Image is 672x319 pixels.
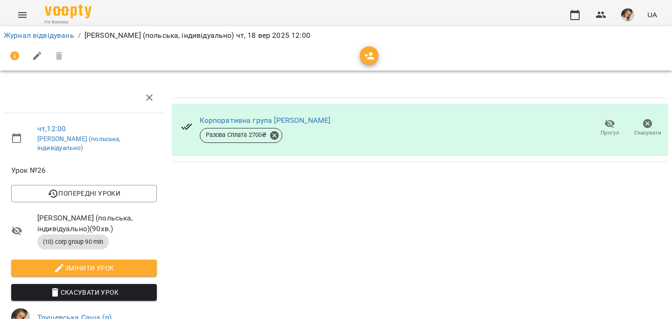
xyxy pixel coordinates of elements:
img: ca64c4ce98033927e4211a22b84d869f.JPG [621,8,634,21]
p: [PERSON_NAME] (польська, індивідуально) чт, 18 вер 2025 12:00 [84,30,310,41]
span: Разова Сплата 2700 ₴ [200,131,273,139]
button: Скасувати Урок [11,284,157,301]
span: Урок №26 [11,165,157,176]
a: Корпоративна група [PERSON_NAME] [200,116,331,125]
span: For Business [45,19,91,25]
button: Змінити урок [11,260,157,276]
button: UA [644,6,661,23]
a: [PERSON_NAME] (польська, індивідуально) [37,135,121,152]
a: чт , 12:00 [37,124,66,133]
span: Прогул [601,129,619,137]
span: Скасувати [634,129,661,137]
span: (10) corp group 90 min [37,238,109,246]
nav: breadcrumb [4,30,668,41]
img: Voopty Logo [45,5,91,18]
li: / [78,30,81,41]
button: Скасувати [629,115,666,141]
span: Попередні уроки [19,188,149,199]
div: Разова Сплата 2700₴ [200,128,283,143]
button: Menu [11,4,34,26]
button: Попередні уроки [11,185,157,202]
span: UA [647,10,657,20]
a: Журнал відвідувань [4,31,74,40]
span: [PERSON_NAME] (польська, індивідуально) ( 90 хв. ) [37,213,157,234]
span: Скасувати Урок [19,287,149,298]
button: Прогул [591,115,629,141]
span: Змінити урок [19,262,149,274]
